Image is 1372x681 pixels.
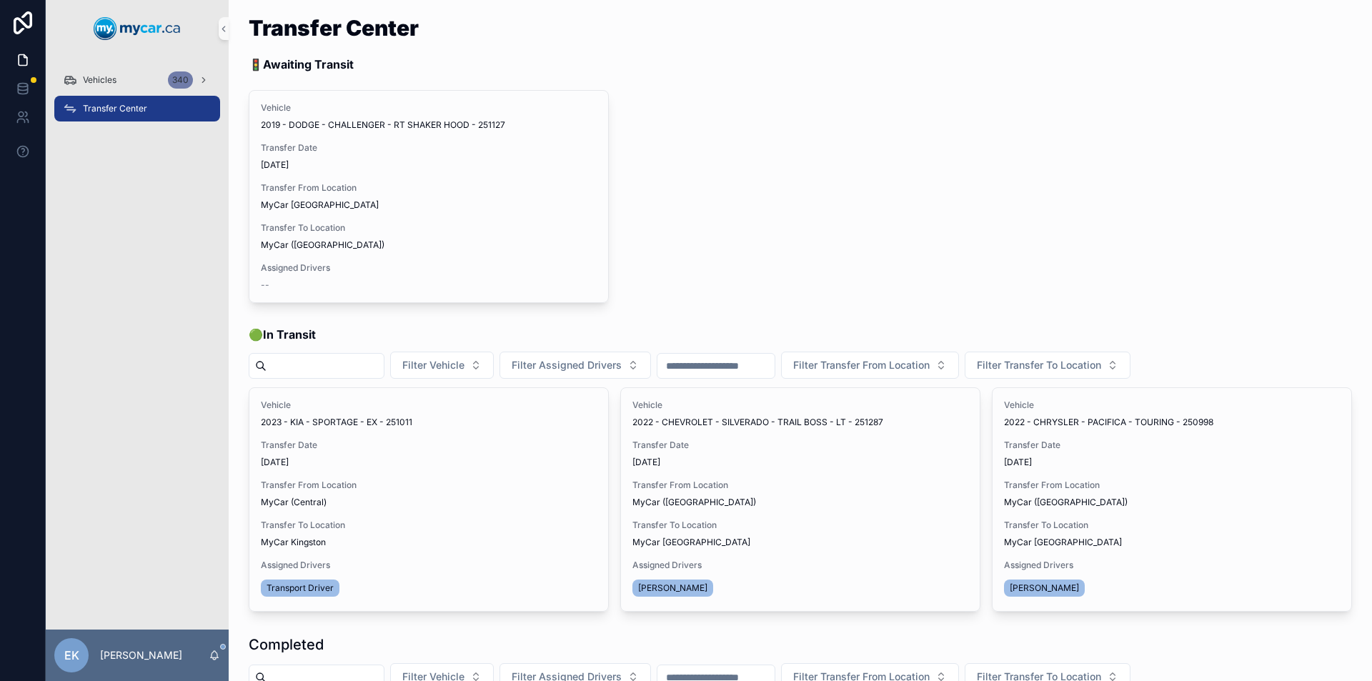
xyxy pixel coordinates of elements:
[249,387,609,612] a: Vehicle2023 - KIA - SPORTAGE - EX - 251011Transfer Date[DATE]Transfer From LocationMyCar (Central...
[1004,479,1340,491] span: Transfer From Location
[249,56,419,73] p: 🚦
[1004,497,1128,508] span: MyCar ([GEOGRAPHIC_DATA])
[1004,417,1213,428] span: 2022 - CHRYSLER - PACIFICA - TOURING - 250998
[83,103,147,114] span: Transfer Center
[632,560,968,571] span: Assigned Drivers
[261,182,597,194] span: Transfer From Location
[499,352,651,379] button: Select Button
[261,399,597,411] span: Vehicle
[632,537,750,548] span: MyCar [GEOGRAPHIC_DATA]
[261,439,597,451] span: Transfer Date
[632,439,968,451] span: Transfer Date
[249,17,419,39] h1: Transfer Center
[64,647,79,664] span: EK
[261,457,597,468] span: [DATE]
[168,71,193,89] div: 340
[261,102,597,114] span: Vehicle
[263,57,354,71] strong: Awaiting Transit
[261,239,384,251] span: MyCar ([GEOGRAPHIC_DATA])
[249,326,316,343] span: 🟢
[632,497,756,508] span: MyCar ([GEOGRAPHIC_DATA])
[512,358,622,372] span: Filter Assigned Drivers
[632,479,968,491] span: Transfer From Location
[402,358,464,372] span: Filter Vehicle
[1004,560,1340,571] span: Assigned Drivers
[638,582,707,594] span: [PERSON_NAME]
[263,327,316,342] strong: In Transit
[632,520,968,531] span: Transfer To Location
[632,399,968,411] span: Vehicle
[1010,582,1079,594] span: [PERSON_NAME]
[261,479,597,491] span: Transfer From Location
[793,358,930,372] span: Filter Transfer From Location
[1004,399,1340,411] span: Vehicle
[261,159,597,171] span: [DATE]
[261,142,597,154] span: Transfer Date
[261,222,597,234] span: Transfer To Location
[261,417,412,428] span: 2023 - KIA - SPORTAGE - EX - 251011
[1004,520,1340,531] span: Transfer To Location
[261,279,269,291] span: --
[261,537,326,548] span: MyCar Kingston
[390,352,494,379] button: Select Button
[267,582,334,594] span: Transport Driver
[100,648,182,662] p: [PERSON_NAME]
[261,119,505,131] span: 2019 - DODGE - CHALLENGER - RT SHAKER HOOD - 251127
[261,497,327,508] span: MyCar (Central)
[46,57,229,140] div: scrollable content
[992,387,1352,612] a: Vehicle2022 - CHRYSLER - PACIFICA - TOURING - 250998Transfer Date[DATE]Transfer From LocationMyCa...
[632,457,968,468] span: [DATE]
[83,74,116,86] span: Vehicles
[781,352,959,379] button: Select Button
[1004,537,1122,548] span: MyCar [GEOGRAPHIC_DATA]
[261,199,379,211] span: MyCar [GEOGRAPHIC_DATA]
[977,358,1101,372] span: Filter Transfer To Location
[54,96,220,121] a: Transfer Center
[54,67,220,93] a: Vehicles340
[249,635,324,655] h1: Completed
[1004,457,1340,468] span: [DATE]
[1004,439,1340,451] span: Transfer Date
[261,262,597,274] span: Assigned Drivers
[632,417,883,428] span: 2022 - CHEVROLET - SILVERADO - TRAIL BOSS - LT - 251287
[249,90,609,303] a: Vehicle2019 - DODGE - CHALLENGER - RT SHAKER HOOD - 251127Transfer Date[DATE]Transfer From Locati...
[94,17,181,40] img: App logo
[620,387,980,612] a: Vehicle2022 - CHEVROLET - SILVERADO - TRAIL BOSS - LT - 251287Transfer Date[DATE]Transfer From Lo...
[261,520,597,531] span: Transfer To Location
[261,560,597,571] span: Assigned Drivers
[965,352,1130,379] button: Select Button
